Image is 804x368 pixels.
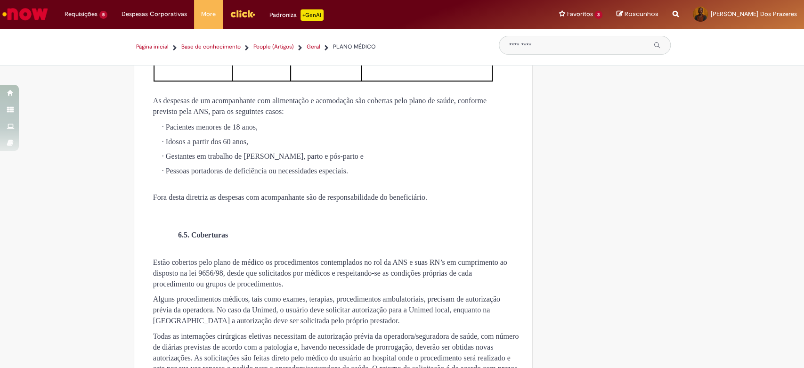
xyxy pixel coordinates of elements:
span: · Pessoas portadoras de deficiência ou necessidades especiais. [162,167,348,175]
span: Alguns procedimentos médicos, tais como exames, terapias, procedimentos ambulatoriais, precisam d... [153,295,500,325]
span: 6.5. Coberturas [178,231,228,239]
span: As despesas de um acompanhante com alimentação e acomodação são cobertas pelo plano de saúde, con... [153,97,487,115]
span: · Gestantes em trabalho de [PERSON_NAME], parto e pós-parto e [162,152,364,160]
span: More [201,9,216,19]
a: Geral [307,43,320,51]
span: [PERSON_NAME] Dos Prazeres [711,10,797,18]
span: Estão cobertos pelo plano de médico os procedimentos contemplados no rol da ANS e suas RN’s em cu... [153,258,507,288]
span: · Pacientes menores de 18 anos, [162,123,258,131]
a: Base de conhecimento [181,43,241,51]
span: Favoritos [567,9,593,19]
span: Rascunhos [625,9,658,18]
div: Padroniza [269,9,324,21]
span: Fora desta diretriz as despesas com acompanhante são de responsabilidade do beneficiário. [153,193,427,201]
a: Página inicial [136,43,169,51]
span: · Idosos a partir dos 60 anos, [162,138,248,146]
a: Rascunhos [617,10,658,19]
img: ServiceNow [1,5,49,24]
span: Requisições [65,9,97,19]
span: 3 [594,11,602,19]
span: 5 [99,11,107,19]
span: PLANO MÉDICO [333,43,376,50]
img: click_logo_yellow_360x200.png [230,7,255,21]
p: +GenAi [300,9,324,21]
span: Despesas Corporativas [122,9,187,19]
a: People (Artigos) [253,43,294,51]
